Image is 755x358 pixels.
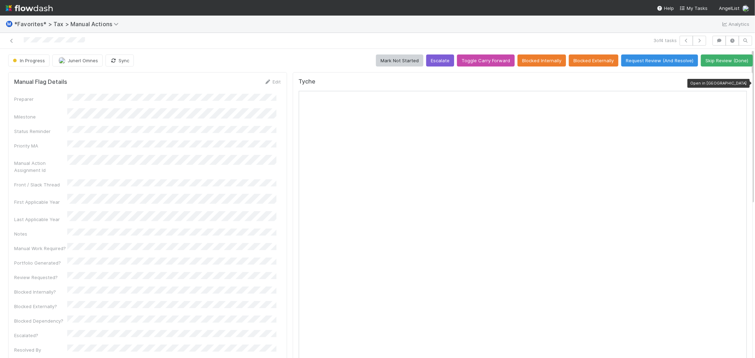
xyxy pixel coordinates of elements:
[105,54,134,67] button: Sync
[52,54,103,67] button: Junerl Omnes
[6,2,53,14] img: logo-inverted-e16ddd16eac7371096b0.svg
[14,230,67,237] div: Notes
[14,245,67,252] div: Manual Work Required?
[14,181,67,188] div: Front / Slack Thread
[14,128,67,135] div: Status Reminder
[14,96,67,103] div: Preparer
[264,79,281,85] a: Edit
[14,259,67,266] div: Portfolio Generated?
[653,37,677,44] span: 3 of 4 tasks
[14,113,67,120] div: Milestone
[68,58,98,63] span: Junerl Omnes
[721,20,749,28] a: Analytics
[14,160,67,174] div: Manual Action Assignment Id
[426,54,454,67] button: Escalate
[14,332,67,339] div: Escalated?
[14,79,67,86] h5: Manual Flag Details
[457,54,515,67] button: Toggle Carry Forward
[14,303,67,310] div: Blocked Externally?
[719,5,739,11] span: AngelList
[14,274,67,281] div: Review Requested?
[376,54,423,67] button: Mark Not Started
[58,57,65,64] img: avatar_de77a991-7322-4664-a63d-98ba485ee9e0.png
[6,21,13,27] span: Ⓜ️
[680,5,708,11] span: My Tasks
[14,21,122,28] span: *Favorites* > Tax > Manual Actions
[701,54,753,67] button: Skip Review (Done)
[680,5,708,12] a: My Tasks
[14,198,67,206] div: First Applicable Year
[657,5,674,12] div: Help
[569,54,618,67] button: Blocked Externally
[621,54,698,67] button: Request Review (And Resolve)
[14,288,67,295] div: Blocked Internally?
[14,142,67,149] div: Priority MA
[517,54,566,67] button: Blocked Internally
[14,317,67,324] div: Blocked Dependency?
[299,78,316,85] h5: Tyche
[14,216,67,223] div: Last Applicable Year
[742,5,749,12] img: avatar_de77a991-7322-4664-a63d-98ba485ee9e0.png
[14,346,67,353] div: Resolved By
